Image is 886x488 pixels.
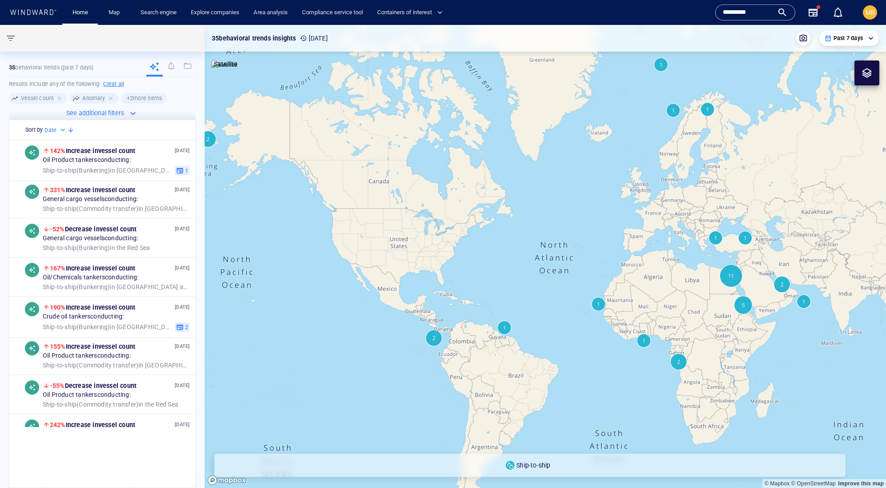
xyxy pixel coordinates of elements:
span: General cargo vessels conducting: [43,235,138,243]
span: Increase in vessel count [50,304,135,311]
a: Map [105,5,126,20]
span: 2 [184,323,188,331]
p: [DATE] [175,421,189,429]
p: [DATE] [175,382,189,390]
span: Increase in vessel count [50,147,135,154]
span: in [GEOGRAPHIC_DATA] and [GEOGRAPHIC_DATA] EEZ [43,283,190,291]
button: Map [101,5,130,20]
span: in [GEOGRAPHIC_DATA] EEZ [43,323,172,331]
iframe: Chat [848,448,879,481]
span: Oil Product tankers conducting: [43,157,131,165]
p: See additional filters [66,108,124,118]
button: See additional filters [66,107,138,120]
strong: 35 [9,64,15,71]
h6: Date [44,126,56,135]
p: Past 7 days [834,34,863,42]
h6: Anomaly [82,94,105,103]
span: Ship-to-ship ( Bunkering ) [43,323,110,331]
div: Notification center [833,7,843,18]
p: [DATE] [175,225,189,234]
button: Home [66,5,94,20]
span: MB [866,9,875,16]
span: Crude oil tankers conducting: [43,313,124,321]
a: Search engine [137,5,180,20]
span: Ship-to-ship ( Commodity transfer ) [43,362,138,369]
span: Increase in vessel count [50,186,135,194]
a: Home [69,5,92,20]
h6: + 2 more items [127,94,162,103]
p: [DATE] [175,343,189,351]
a: OpenStreetMap [791,480,836,487]
span: Increase in vessel count [50,265,135,272]
img: satellite [211,60,238,69]
div: Date [44,126,67,135]
a: Explore companies [187,5,243,20]
span: Ship-to-ship ( Bunkering ) [43,167,110,174]
div: Anomaly [70,93,117,104]
a: Mapbox [765,480,789,487]
button: 1 [175,166,189,176]
a: Mapbox logo [207,475,246,485]
span: Increase in vessel count [50,343,135,350]
span: 331% [50,186,66,194]
p: behavioral trends (Past 7 days) [9,64,94,72]
span: Containers of interest [377,8,443,18]
p: [DATE] [300,33,328,44]
span: 190% [50,304,66,311]
span: Decrease in vessel count [50,382,137,389]
span: Decrease in vessel count [50,226,137,233]
span: 167% [50,265,66,272]
p: [DATE] [175,186,189,194]
p: Satellite [214,59,238,69]
div: Past 7 days [825,34,874,42]
span: Oil Product tankers conducting: [43,391,131,399]
span: 155% [50,343,66,350]
span: Ship-to-ship ( Bunkering ) [43,283,110,290]
a: Area analysis [250,5,291,20]
span: in [GEOGRAPHIC_DATA] EEZ [43,167,172,175]
span: 1 [184,167,188,175]
span: Oil Product tankers conducting: [43,352,131,360]
button: MB [861,4,879,21]
div: Vessel count [9,93,67,104]
h6: Vessel count [21,94,54,103]
span: -52% [50,226,65,233]
a: Compliance service tool [298,5,366,20]
span: in [GEOGRAPHIC_DATA] and [GEOGRAPHIC_DATA] EEZ [43,205,190,213]
span: Ship-to-ship ( Bunkering ) [43,244,110,251]
h6: Clear all [103,80,124,89]
p: 35 behavioral trends insights [212,33,296,44]
span: -55% [50,382,65,389]
p: Ship-to-ship [516,460,550,471]
span: in the Red Sea [43,401,178,409]
canvas: Map [205,25,886,488]
span: 242% [50,421,66,428]
span: in the Red Sea [43,244,150,252]
button: Containers of interest [374,5,450,20]
button: 2 [175,323,189,332]
h6: Results include any of the following: [9,77,196,91]
a: Map feedback [838,480,884,487]
span: General cargo vessels conducting: [43,196,138,204]
span: Oil/Chemicals tankers conducting: [43,274,138,282]
p: [DATE] [175,264,189,273]
h6: Sort by [25,125,43,134]
span: Ship-to-ship ( Commodity transfer ) [43,401,138,408]
span: 142% [50,147,66,154]
span: Increase in vessel count [50,421,135,428]
p: [DATE] [175,303,189,312]
span: Ship-to-ship ( Commodity transfer ) [43,205,138,212]
span: in [GEOGRAPHIC_DATA] EEZ [43,362,190,370]
p: [DATE] [175,147,189,155]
